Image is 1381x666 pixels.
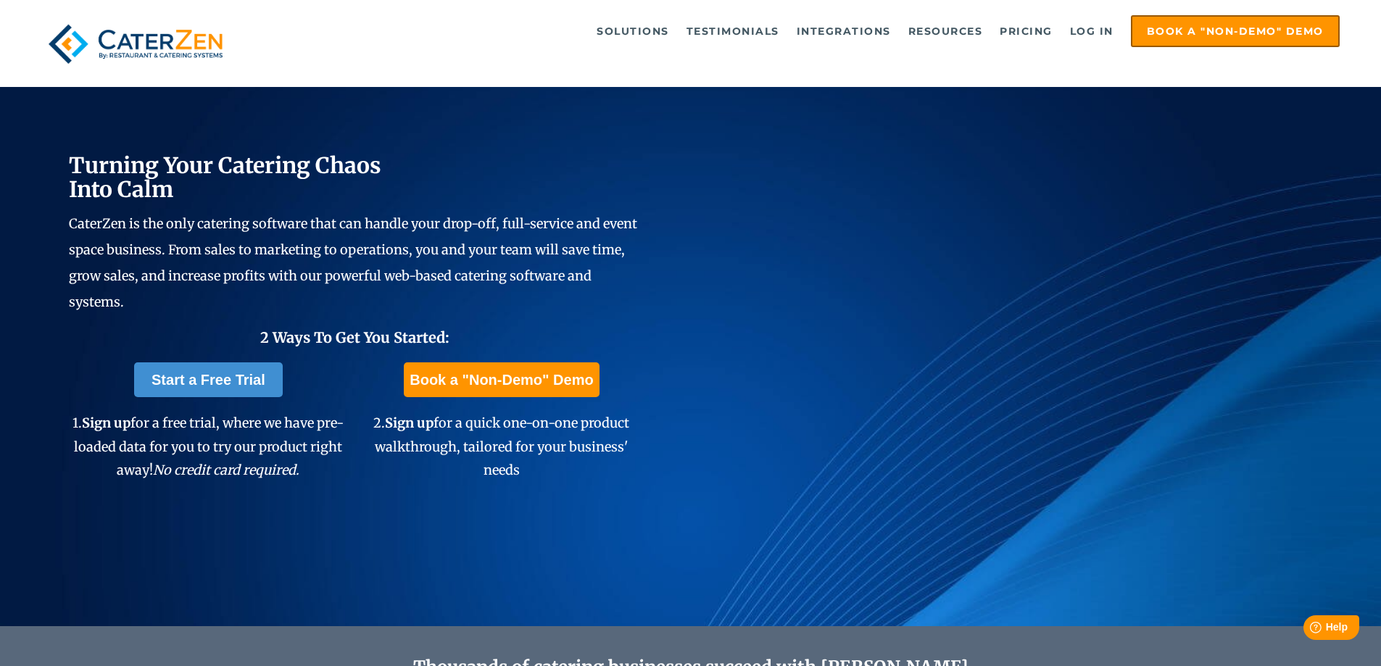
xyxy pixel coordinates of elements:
[41,15,230,72] img: caterzen
[1131,15,1340,47] a: Book a "Non-Demo" Demo
[404,362,599,397] a: Book a "Non-Demo" Demo
[263,15,1340,47] div: Navigation Menu
[901,17,990,46] a: Resources
[69,215,637,310] span: CaterZen is the only catering software that can handle your drop-off, full-service and event spac...
[72,415,344,478] span: 1. for a free trial, where we have pre-loaded data for you to try our product right away!
[385,415,434,431] span: Sign up
[789,17,898,46] a: Integrations
[1063,17,1121,46] a: Log in
[260,328,449,346] span: 2 Ways To Get You Started:
[134,362,283,397] a: Start a Free Trial
[679,17,787,46] a: Testimonials
[373,415,629,478] span: 2. for a quick one-on-one product walkthrough, tailored for your business' needs
[992,17,1060,46] a: Pricing
[1252,609,1365,650] iframe: Help widget launcher
[589,17,676,46] a: Solutions
[69,151,381,203] span: Turning Your Catering Chaos Into Calm
[153,462,299,478] em: No credit card required.
[82,415,130,431] span: Sign up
